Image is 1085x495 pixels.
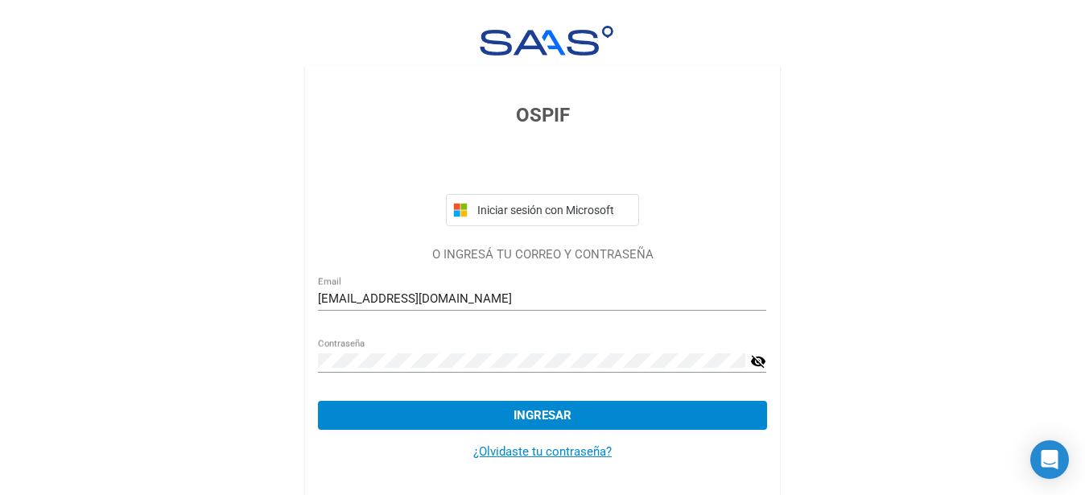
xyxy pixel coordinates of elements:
iframe: Botón Iniciar sesión con Google [438,147,647,183]
span: Iniciar sesión con Microsoft [474,204,632,217]
div: Open Intercom Messenger [1030,440,1069,479]
span: Ingresar [514,408,571,423]
button: Ingresar [318,401,766,430]
a: ¿Olvidaste tu contraseña? [473,444,612,459]
mat-icon: visibility_off [750,352,766,371]
h3: OSPIF [318,101,766,130]
button: Iniciar sesión con Microsoft [446,194,639,226]
p: O INGRESÁ TU CORREO Y CONTRASEÑA [318,245,766,264]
